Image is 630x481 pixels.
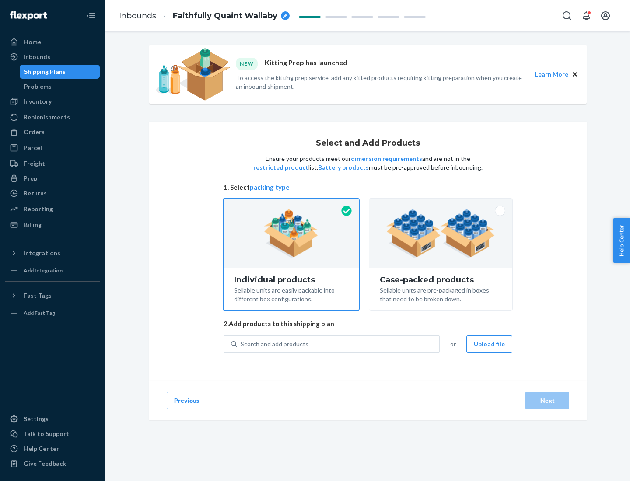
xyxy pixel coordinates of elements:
div: Home [24,38,41,46]
button: Upload file [466,335,512,353]
button: Open account menu [597,7,614,24]
a: Inventory [5,94,100,108]
span: 2. Add products to this shipping plan [224,319,512,328]
button: Next [525,392,569,409]
a: Replenishments [5,110,100,124]
div: Prep [24,174,37,183]
span: or [450,340,456,349]
a: Orders [5,125,100,139]
a: Help Center [5,442,100,456]
a: Settings [5,412,100,426]
img: individual-pack.facf35554cb0f1810c75b2bd6df2d64e.png [264,209,318,258]
span: Faithfully Quaint Wallaby [173,10,277,22]
div: Inbounds [24,52,50,61]
a: Shipping Plans [20,65,100,79]
a: Add Integration [5,264,100,278]
button: dimension requirements [351,154,422,163]
div: Help Center [24,444,59,453]
h1: Select and Add Products [316,139,420,148]
a: Talk to Support [5,427,100,441]
div: Sellable units are easily packable into different box configurations. [234,284,348,303]
div: Next [533,396,562,405]
button: restricted product [253,163,308,172]
button: Previous [167,392,206,409]
div: Problems [24,82,52,91]
a: Freight [5,157,100,171]
div: Case-packed products [380,275,502,284]
a: Parcel [5,141,100,155]
a: Problems [20,80,100,94]
div: Individual products [234,275,348,284]
p: To access the kitting prep service, add any kitted products requiring kitting preparation when yo... [236,73,527,91]
button: Battery products [318,163,369,172]
div: Talk to Support [24,429,69,438]
div: Replenishments [24,113,70,122]
div: Freight [24,159,45,168]
div: Shipping Plans [24,67,66,76]
a: Returns [5,186,100,200]
div: Parcel [24,143,42,152]
div: Give Feedback [24,459,66,468]
p: Ensure your products meet our and are not in the list. must be pre-approved before inbounding. [252,154,483,172]
div: Sellable units are pre-packaged in boxes that need to be broken down. [380,284,502,303]
div: Inventory [24,97,52,106]
div: Reporting [24,205,53,213]
button: Open Search Box [558,7,576,24]
a: Add Fast Tag [5,306,100,320]
a: Billing [5,218,100,232]
button: packing type [250,183,290,192]
div: Fast Tags [24,291,52,300]
img: case-pack.59cecea509d18c883b923b81aeac6d0b.png [386,209,495,258]
button: Integrations [5,246,100,260]
button: Fast Tags [5,289,100,303]
div: Returns [24,189,47,198]
div: Integrations [24,249,60,258]
img: Flexport logo [10,11,47,20]
button: Close Navigation [82,7,100,24]
div: Search and add products [241,340,308,349]
p: Kitting Prep has launched [265,58,347,70]
div: Add Integration [24,267,63,274]
button: Give Feedback [5,457,100,471]
button: Close [570,70,580,79]
span: 1. Select [224,183,512,192]
div: Settings [24,415,49,423]
div: Billing [24,220,42,229]
div: Orders [24,128,45,136]
a: Prep [5,171,100,185]
a: Inbounds [5,50,100,64]
a: Reporting [5,202,100,216]
div: NEW [236,58,258,70]
ol: breadcrumbs [112,3,297,29]
a: Inbounds [119,11,156,21]
a: Home [5,35,100,49]
div: Add Fast Tag [24,309,55,317]
button: Help Center [613,218,630,263]
button: Open notifications [577,7,595,24]
button: Learn More [535,70,568,79]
